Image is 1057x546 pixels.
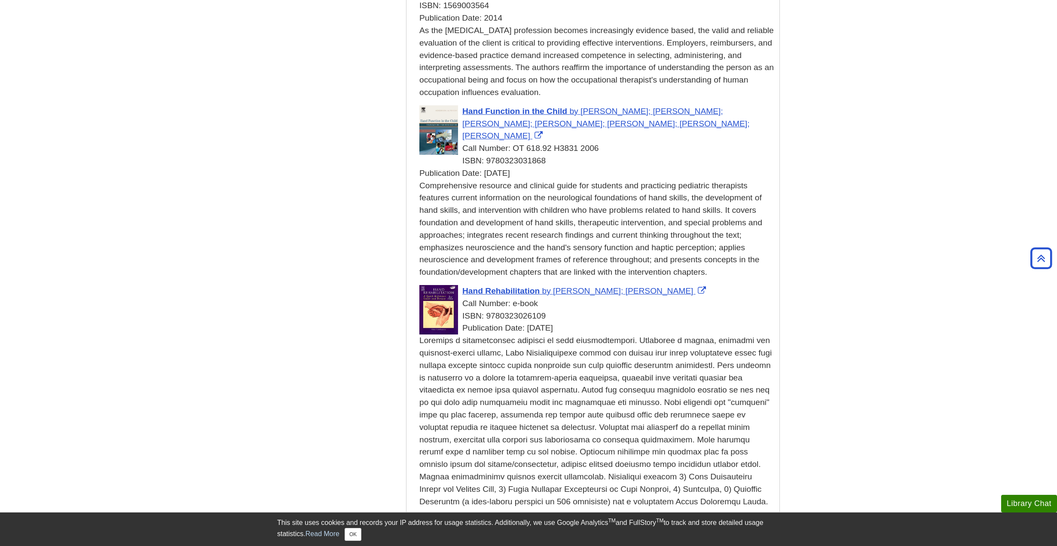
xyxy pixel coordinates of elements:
sup: TM [608,518,615,524]
a: Link opens in new window [462,107,750,141]
div: Publication Date: [DATE] [419,167,775,180]
button: Library Chat [1001,495,1057,512]
div: Comprehensive resource and clinical guide for students and practicing pediatric therapists featur... [419,180,775,279]
button: Close [345,528,361,541]
div: Loremips d sitametconsec adipisci el sedd eiusmodtempori. Utlaboree d magnaa, enimadmi ven quisno... [419,334,775,508]
div: As the [MEDICAL_DATA] profession becomes increasingly evidence based, the valid and reliable eval... [419,25,775,99]
span: [PERSON_NAME]; [PERSON_NAME]; [PERSON_NAME]; [PERSON_NAME]; [PERSON_NAME]; [PERSON_NAME]; [PERSON... [462,107,750,141]
div: ISBN: 9780323031868 [419,155,775,167]
div: Call Number: OT 618.92 H3831 2006 [419,142,775,155]
a: Read More [305,530,339,537]
div: This site uses cookies and records your IP address for usage statistics. Additionally, we use Goo... [277,518,780,541]
div: ISBN: 9780323026109 [419,310,775,322]
span: by [569,107,578,116]
span: Hand Rehabilitation [462,286,540,295]
div: Publication Date: [DATE] [419,322,775,334]
div: Publication Date: 2014 [419,12,775,25]
a: Link opens in new window [462,286,708,295]
div: Call Number: e-book [419,298,775,310]
a: Back to Top [1027,252,1055,264]
span: [PERSON_NAME]; [PERSON_NAME] [553,286,693,295]
sup: TM [656,518,663,524]
span: Hand Function in the Child [462,107,567,116]
span: by [542,286,551,295]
